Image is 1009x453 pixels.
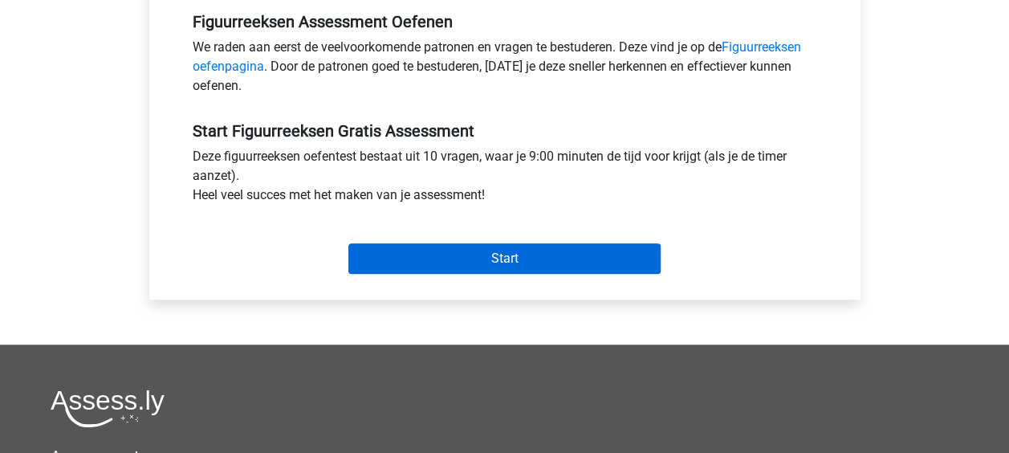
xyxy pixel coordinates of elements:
input: Start [348,243,661,274]
h5: Figuurreeksen Assessment Oefenen [193,12,817,31]
img: Assessly logo [51,390,165,427]
div: Deze figuurreeksen oefentest bestaat uit 10 vragen, waar je 9:00 minuten de tijd voor krijgt (als... [181,147,829,211]
div: We raden aan eerst de veelvoorkomende patronen en vragen te bestuderen. Deze vind je op de . Door... [181,38,829,102]
h5: Start Figuurreeksen Gratis Assessment [193,121,817,141]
